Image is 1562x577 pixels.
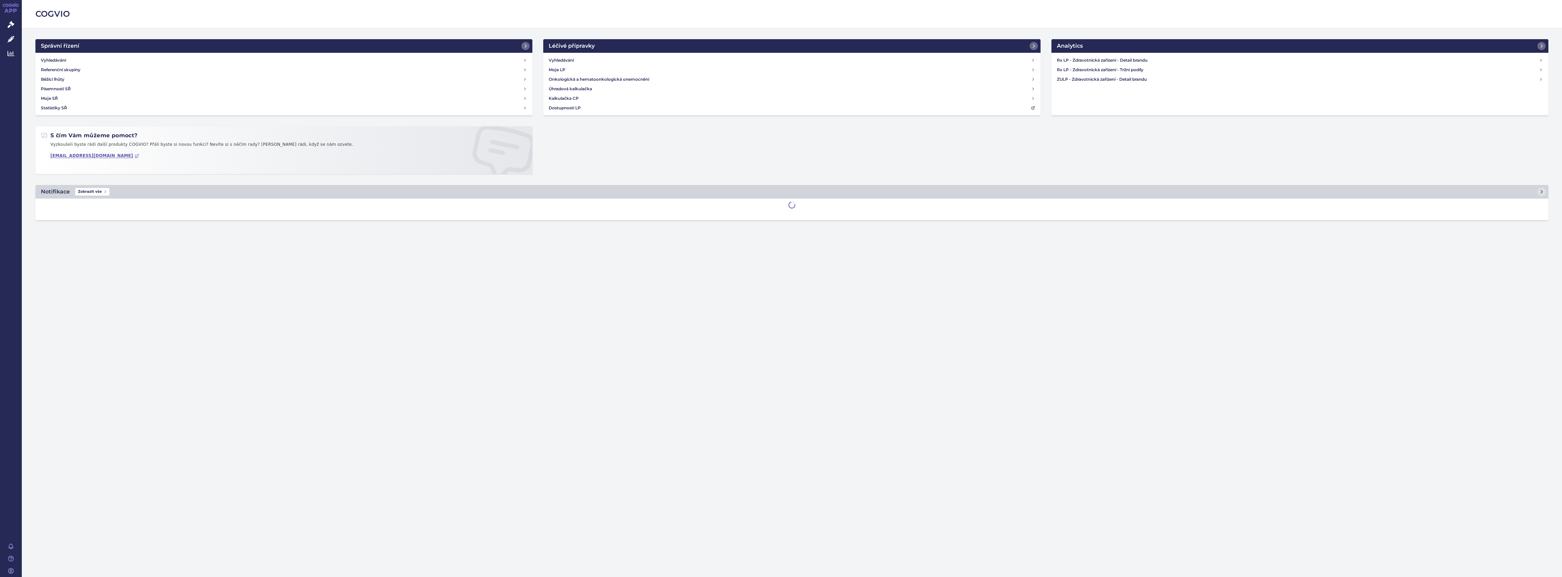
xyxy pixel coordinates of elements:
[41,66,80,73] h4: Referenční skupiny
[546,103,1037,113] a: Dostupnosti LP
[1054,56,1546,65] a: Rx LP - Zdravotnická zařízení - Detail brandu
[38,65,530,75] a: Referenční skupiny
[41,105,67,111] h4: Statistiky SŘ
[41,95,58,102] h4: Moje SŘ
[41,188,70,196] h2: Notifikace
[549,105,581,111] h4: Dostupnosti LP
[38,56,530,65] a: Vyhledávání
[549,76,649,83] h4: Onkologická a hematoonkologická onemocnění
[50,153,139,158] a: [EMAIL_ADDRESS][DOMAIN_NAME]
[1054,65,1546,75] a: Rx LP - Zdravotnická zařízení - Tržní podíly
[1054,75,1546,84] a: ZULP - Zdravotnická zařízení - Detail brandu
[41,57,66,64] h4: Vyhledávání
[35,39,532,53] a: Správní řízení
[549,66,565,73] h4: Moje LP
[38,84,530,94] a: Písemnosti SŘ
[41,132,138,139] h2: S čím Vám můžeme pomoct?
[546,94,1037,103] a: Kalkulačka CP
[38,103,530,113] a: Statistiky SŘ
[35,8,1548,20] h2: COGVIO
[549,95,579,102] h4: Kalkulačka CP
[546,84,1037,94] a: Úhradová kalkulačka
[41,42,79,50] h2: Správní řízení
[41,76,64,83] h4: Běžící lhůty
[549,57,574,64] h4: Vyhledávání
[1051,39,1548,53] a: Analytics
[41,141,527,151] p: Vyzkoušeli byste rádi další produkty COGVIO? Přáli byste si novou funkci? Nevíte si s něčím rady?...
[1057,66,1539,73] h4: Rx LP - Zdravotnická zařízení - Tržní podíly
[35,185,1548,199] a: NotifikaceZobrazit vše
[1057,76,1539,83] h4: ZULP - Zdravotnická zařízení - Detail brandu
[75,188,109,196] span: Zobrazit vše
[546,75,1037,84] a: Onkologická a hematoonkologická onemocnění
[546,56,1037,65] a: Vyhledávání
[546,65,1037,75] a: Moje LP
[41,85,71,92] h4: Písemnosti SŘ
[38,75,530,84] a: Běžící lhůty
[549,85,592,92] h4: Úhradová kalkulačka
[1057,57,1539,64] h4: Rx LP - Zdravotnická zařízení - Detail brandu
[543,39,1040,53] a: Léčivé přípravky
[38,94,530,103] a: Moje SŘ
[1057,42,1083,50] h2: Analytics
[549,42,595,50] h2: Léčivé přípravky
